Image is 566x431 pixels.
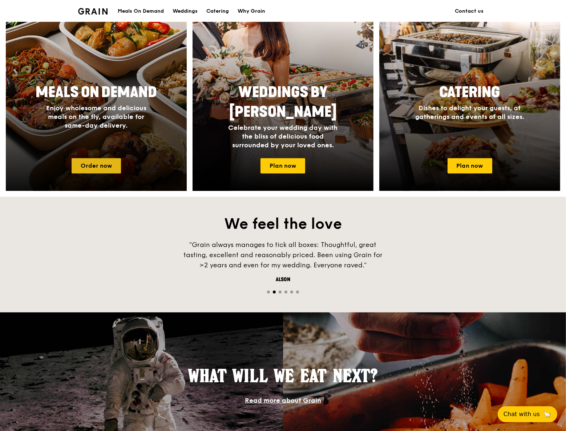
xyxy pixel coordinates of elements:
a: Catering [202,0,233,22]
span: Dishes to delight your guests, at gatherings and events of all sizes. [415,104,524,121]
button: Chat with us🦙 [498,406,557,422]
div: Catering [206,0,229,22]
img: Grain [78,8,108,15]
div: Meals On Demand [118,0,164,22]
div: Why Grain [238,0,265,22]
span: Go to slide 4 [284,291,287,294]
span: Catering [440,84,500,101]
span: Chat with us [504,410,540,419]
div: Alson [174,276,392,283]
div: Weddings [173,0,198,22]
span: 🦙 [543,410,551,419]
a: Contact us [450,0,488,22]
a: Plan now [260,158,305,173]
span: Go to slide 6 [296,291,299,294]
span: Go to slide 5 [290,291,293,294]
span: Celebrate your wedding day with the bliss of delicious food surrounded by your loved ones. [228,124,337,149]
span: What will we eat next? [188,365,378,386]
a: Why Grain [233,0,270,22]
div: "Grain always manages to tick all boxes: Thoughtful, great tasting, excellent and reasonably pric... [174,240,392,270]
a: Order now [72,158,121,173]
span: Enjoy wholesome and delicious meals on the fly, available for same-day delivery. [46,104,146,129]
span: Meals On Demand [36,84,157,101]
span: Weddings by [PERSON_NAME] [229,84,337,121]
a: Weddings [168,0,202,22]
span: Go to slide 3 [279,291,282,294]
a: Plan now [448,158,492,173]
span: Go to slide 1 [267,291,270,294]
a: Read more about Grain [245,396,321,404]
span: Go to slide 2 [273,291,276,294]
